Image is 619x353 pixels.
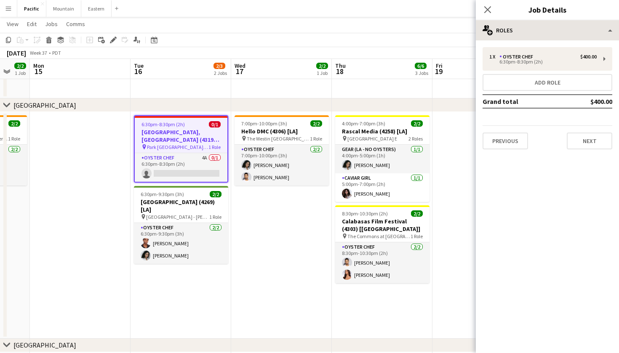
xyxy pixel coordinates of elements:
span: Jobs [45,20,58,28]
div: Oyster Chef [499,54,536,60]
span: 0/1 [209,121,221,127]
h3: Calabasas Film Festival (4303) [[GEOGRAPHIC_DATA]] [335,218,430,233]
div: [GEOGRAPHIC_DATA] [13,341,76,349]
span: 19 [435,66,443,76]
app-card-role: Oyster Chef2/26:30pm-9:30pm (3h)[PERSON_NAME][PERSON_NAME] [134,223,228,264]
app-job-card: 6:30pm-9:30pm (3h)2/2[GEOGRAPHIC_DATA] (4269) [LA] [GEOGRAPHIC_DATA] - [PERSON_NAME] ([GEOGRAPHIC... [134,186,228,264]
app-card-role: Oyster Chef4A0/16:30pm-8:30pm (2h) [135,153,227,182]
span: 2/3 [213,63,225,69]
div: 6:30pm-8:30pm (2h) [489,60,597,64]
span: 6:30pm-8:30pm (2h) [141,121,185,127]
app-card-role: Oyster Chef2/28:30pm-10:30pm (2h)[PERSON_NAME][PERSON_NAME] [335,242,430,283]
div: 3 Jobs [415,70,428,76]
span: 1 Role [209,214,221,220]
span: 2 Roles [408,135,423,142]
span: Thu [335,62,346,69]
button: Next [567,133,612,149]
h3: Hello DMC (4306) [LA] [235,127,329,135]
span: 8:30pm-10:30pm (2h) [342,210,388,217]
span: Wed [235,62,245,69]
span: Park [GEOGRAPHIC_DATA], [GEOGRAPHIC_DATA] ([GEOGRAPHIC_DATA], [GEOGRAPHIC_DATA]) [147,144,208,150]
span: Edit [27,20,37,28]
span: [GEOGRAPHIC_DATA] - [PERSON_NAME] ([GEOGRAPHIC_DATA], [GEOGRAPHIC_DATA]) [146,214,209,220]
div: 1 Job [15,70,26,76]
div: $400.00 [580,54,597,60]
span: 2/2 [14,63,26,69]
span: 2/2 [411,210,423,217]
span: View [7,20,19,28]
app-card-role: Caviar Girl1/15:00pm-7:00pm (2h)[PERSON_NAME] [335,173,430,202]
span: 17 [233,66,245,76]
a: Comms [63,19,88,29]
div: [DATE] [7,49,26,57]
app-job-card: 6:30pm-8:30pm (2h)0/1[GEOGRAPHIC_DATA], [GEOGRAPHIC_DATA] (4319) [LA] Park [GEOGRAPHIC_DATA], [GE... [134,115,228,183]
span: 2/2 [316,63,328,69]
span: 2/2 [411,120,423,127]
button: Eastern [81,0,112,17]
span: 2/2 [210,191,221,197]
h3: Job Details [476,4,619,15]
td: $400.00 [563,95,612,108]
span: Tue [134,62,144,69]
app-card-role: Gear (LA - NO oysters)1/14:00pm-5:00pm (1h)[PERSON_NAME] [335,145,430,173]
span: Week 37 [28,50,49,56]
span: 1 Role [411,233,423,239]
span: The Westin [GEOGRAPHIC_DATA] ([GEOGRAPHIC_DATA], [GEOGRAPHIC_DATA]) [247,135,310,142]
span: 2/2 [310,120,322,127]
span: [GEOGRAPHIC_DATA] E [347,135,397,142]
span: 2/2 [8,120,20,127]
app-job-card: 7:00pm-10:00pm (3h)2/2Hello DMC (4306) [LA] The Westin [GEOGRAPHIC_DATA] ([GEOGRAPHIC_DATA], [GEO... [235,115,329,186]
h3: Rascal Media (4258) [LA] [335,127,430,135]
h3: [GEOGRAPHIC_DATA], [GEOGRAPHIC_DATA] (4319) [LA] [135,128,227,143]
app-job-card: 4:00pm-7:00pm (3h)2/2Rascal Media (4258) [LA] [GEOGRAPHIC_DATA] E2 RolesGear (LA - NO oysters)1/1... [335,115,430,202]
span: 1 Role [208,144,221,150]
button: Previous [483,133,528,149]
span: Fri [436,62,443,69]
span: 1 Role [8,135,20,142]
td: Grand total [483,95,563,108]
div: 1 x [489,54,499,60]
span: The Commons at [GEOGRAPHIC_DATA] ([GEOGRAPHIC_DATA], [GEOGRAPHIC_DATA]) [347,233,411,239]
span: 18 [334,66,346,76]
a: Edit [24,19,40,29]
span: 15 [32,66,44,76]
button: Mountain [46,0,81,17]
span: 6/6 [415,63,427,69]
h3: [GEOGRAPHIC_DATA] (4269) [LA] [134,198,228,213]
a: Jobs [42,19,61,29]
span: 1 Role [310,135,322,142]
span: 7:00pm-10:00pm (3h) [241,120,287,127]
button: Pacific [17,0,46,17]
span: 6:30pm-9:30pm (3h) [141,191,184,197]
span: Mon [33,62,44,69]
app-job-card: 8:30pm-10:30pm (2h)2/2Calabasas Film Festival (4303) [[GEOGRAPHIC_DATA]] The Commons at [GEOGRAPH... [335,205,430,283]
span: Comms [66,20,85,28]
div: 1 Job [317,70,328,76]
div: PDT [52,50,61,56]
div: [GEOGRAPHIC_DATA] [13,101,76,109]
span: 16 [133,66,144,76]
button: Add role [483,74,612,91]
div: 2 Jobs [214,70,227,76]
div: Roles [476,20,619,40]
span: 4:00pm-7:00pm (3h) [342,120,385,127]
app-card-role: Oyster Chef2/27:00pm-10:00pm (3h)[PERSON_NAME][PERSON_NAME] [235,145,329,186]
a: View [3,19,22,29]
